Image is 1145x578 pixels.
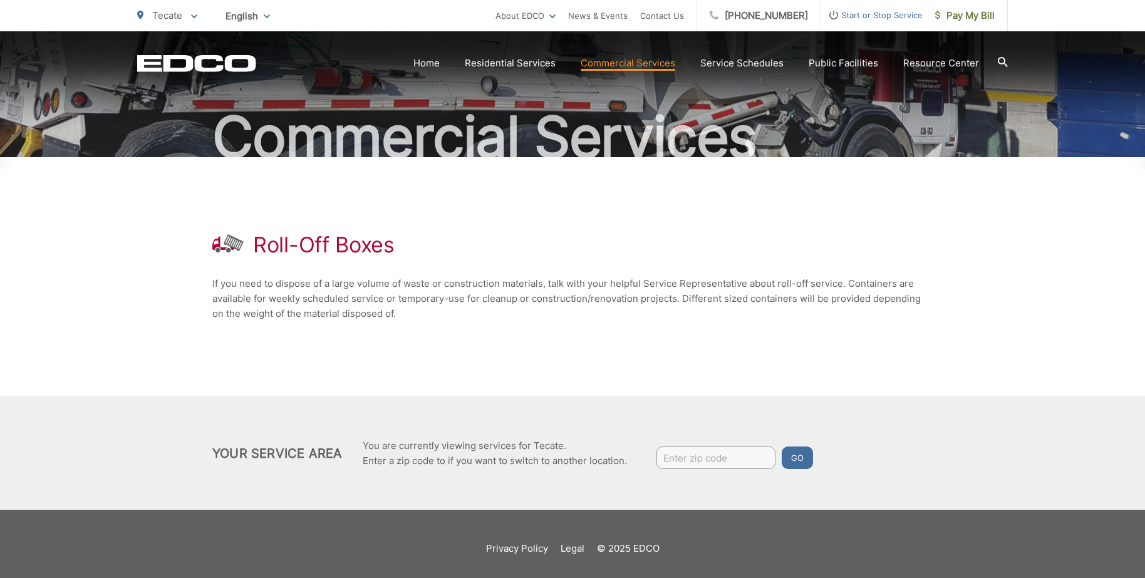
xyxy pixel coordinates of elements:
[597,541,660,556] p: © 2025 EDCO
[656,446,775,469] input: Enter zip code
[216,5,279,27] span: English
[700,56,784,71] a: Service Schedules
[212,276,933,321] p: If you need to dispose of a large volume of waste or construction materials, talk with your helpf...
[253,232,395,257] h1: Roll-Off Boxes
[782,446,813,469] button: Go
[935,8,995,23] span: Pay My Bill
[809,56,878,71] a: Public Facilities
[413,56,440,71] a: Home
[486,541,548,556] a: Privacy Policy
[568,8,628,23] a: News & Events
[581,56,675,71] a: Commercial Services
[137,106,1008,168] h2: Commercial Services
[212,446,342,461] h2: Your Service Area
[640,8,684,23] a: Contact Us
[465,56,556,71] a: Residential Services
[903,56,979,71] a: Resource Center
[495,8,556,23] a: About EDCO
[137,54,256,72] a: EDCD logo. Return to the homepage.
[363,438,627,468] p: You are currently viewing services for Tecate. Enter a zip code to if you want to switch to anoth...
[152,9,182,21] span: Tecate
[561,541,584,556] a: Legal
